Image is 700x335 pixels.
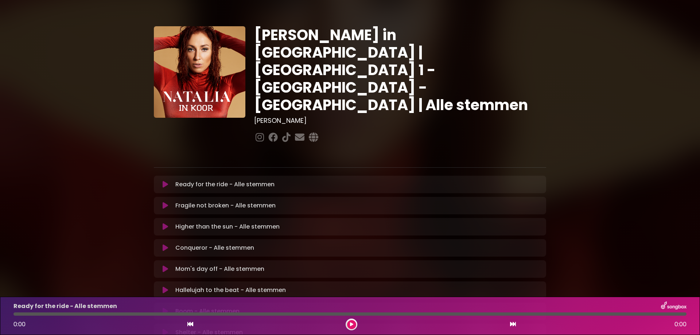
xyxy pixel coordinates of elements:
[175,265,264,273] p: Mom's day off - Alle stemmen
[254,26,546,114] h1: [PERSON_NAME] in [GEOGRAPHIC_DATA] | [GEOGRAPHIC_DATA] 1 - [GEOGRAPHIC_DATA] - [GEOGRAPHIC_DATA] ...
[175,222,280,231] p: Higher than the sun - Alle stemmen
[175,286,286,295] p: Hallelujah to the beat - Alle stemmen
[254,117,546,125] h3: [PERSON_NAME]
[661,301,687,311] img: songbox-logo-white.png
[175,244,254,252] p: Conqueror - Alle stemmen
[13,320,26,328] span: 0:00
[154,26,245,118] img: YTVS25JmS9CLUqXqkEhs
[13,302,117,311] p: Ready for the ride - Alle stemmen
[175,180,275,189] p: Ready for the ride - Alle stemmen
[674,320,687,329] span: 0:00
[175,201,276,210] p: Fragile not broken - Alle stemmen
